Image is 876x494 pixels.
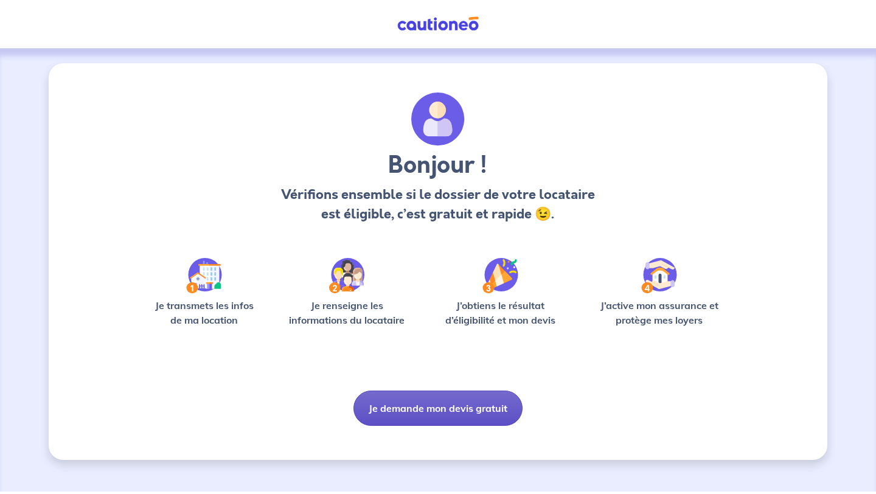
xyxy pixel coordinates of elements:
[353,391,523,426] button: Je demande mon devis gratuit
[482,258,518,293] img: /static/f3e743aab9439237c3e2196e4328bba9/Step-3.svg
[392,16,484,32] img: Cautioneo
[641,258,677,293] img: /static/bfff1cf634d835d9112899e6a3df1a5d/Step-4.svg
[411,92,465,146] img: archivate
[186,258,222,293] img: /static/90a569abe86eec82015bcaae536bd8e6/Step-1.svg
[282,298,412,327] p: Je renseigne les informations du locataire
[588,298,730,327] p: J’active mon assurance et protège mes loyers
[277,151,598,180] h3: Bonjour !
[432,298,569,327] p: J’obtiens le résultat d’éligibilité et mon devis
[146,298,262,327] p: Je transmets les infos de ma location
[277,185,598,224] p: Vérifions ensemble si le dossier de votre locataire est éligible, c’est gratuit et rapide 😉.
[329,258,364,293] img: /static/c0a346edaed446bb123850d2d04ad552/Step-2.svg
